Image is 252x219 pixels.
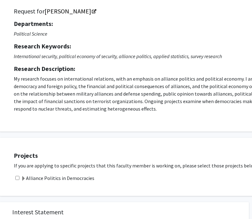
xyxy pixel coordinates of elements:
h5: Interest Statement [12,208,236,216]
i: International security, political economy of security, alliance politics, applied statistics, sur... [14,53,222,59]
strong: Research Description: [14,65,75,72]
iframe: Chat [5,191,27,214]
a: Opens in a new tab [45,7,96,15]
i: Political Science [14,31,47,37]
strong: Projects [14,152,38,159]
label: Alliance Politics in Democracies [21,174,94,182]
strong: Research Keywords: [14,42,71,50]
strong: Departments: [14,20,53,27]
